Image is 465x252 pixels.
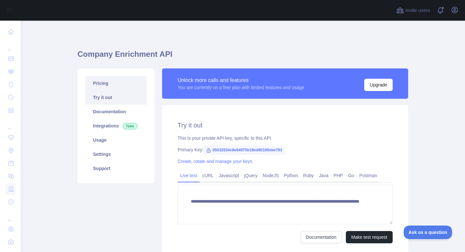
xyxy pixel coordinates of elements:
div: Primary Key: [178,146,393,153]
a: Live test [178,170,200,181]
button: Invite users [395,5,431,15]
a: Try it out [85,90,147,105]
a: cURL [200,170,216,181]
a: Python [281,170,301,181]
button: Upgrade [364,79,393,91]
a: Go [346,170,357,181]
a: Documentation [85,105,147,119]
div: ... [5,117,15,130]
a: Support [85,161,147,176]
a: Integrations New [85,119,147,133]
span: New [123,123,138,129]
a: NodeJS [260,170,281,181]
a: Usage [85,133,147,147]
a: Java [316,170,331,181]
a: Documentation [301,231,342,243]
a: Settings [85,147,147,161]
a: Create, rotate and manage your keys [178,159,252,164]
h1: Company Enrichment API [77,49,408,65]
a: Pricing [85,76,147,90]
a: jQuery [242,170,260,181]
button: Make test request [346,231,393,243]
div: Unlock more calls and features [178,76,304,84]
span: 05032834c9e64975b18ed90180ebe793 [203,145,285,155]
h2: Try it out [178,121,393,130]
a: Ruby [301,170,316,181]
div: You are currently on a free plan with limited features and usage [178,84,304,91]
span: Invite users [405,7,430,14]
a: PHP [331,170,346,181]
div: ... [5,39,15,52]
a: Postman [357,170,380,181]
div: This is your private API key, specific to this API. [178,135,393,141]
a: Javascript [216,170,242,181]
div: ... [5,209,15,222]
iframe: Toggle Customer Support [404,226,452,239]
